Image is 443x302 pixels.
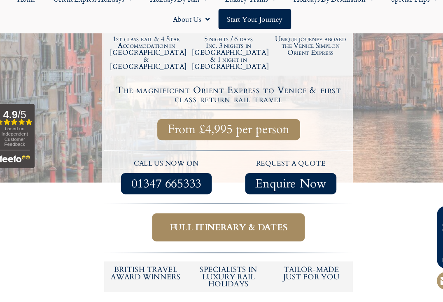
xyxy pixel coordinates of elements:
[213,23,282,42] a: Start your Journey
[150,218,295,244] a: Full itinerary & dates
[13,4,47,23] a: Home
[238,179,325,199] a: Enquire Now
[130,184,197,194] span: 01347 665333
[108,165,219,176] p: call us now on
[211,4,276,23] a: Luxury Trains
[108,267,179,281] h5: British Travel Award winners
[4,4,439,42] nav: Menu
[120,179,207,199] a: 01347 665333
[155,128,291,148] a: From £4,995 per person
[110,48,180,81] h2: 1st class rail & 4 Star Accommodation in [GEOGRAPHIC_DATA] & [GEOGRAPHIC_DATA]
[266,267,337,281] h5: tailor-made just for you
[166,226,279,236] span: Full itinerary & dates
[187,267,258,288] h6: Specialists in luxury rail holidays
[369,4,430,23] a: Special Trips
[140,4,211,23] a: Holidays by Rail
[161,23,213,42] a: About Us
[276,4,369,23] a: Holidays by Destination
[266,48,336,68] h2: Unique journey aboard the Venice Simplon Orient Express
[188,48,258,81] h2: 5 nights / 6 days Inc. 3 nights in [GEOGRAPHIC_DATA] & 1 night in [GEOGRAPHIC_DATA]
[248,184,315,194] span: Enquire Now
[105,96,340,113] h4: The magnificent Orient Express to Venice & first class return rail travel
[227,165,337,176] p: request a quote
[47,4,140,23] a: Orient Express Holidays
[165,133,281,143] span: From £4,995 per person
